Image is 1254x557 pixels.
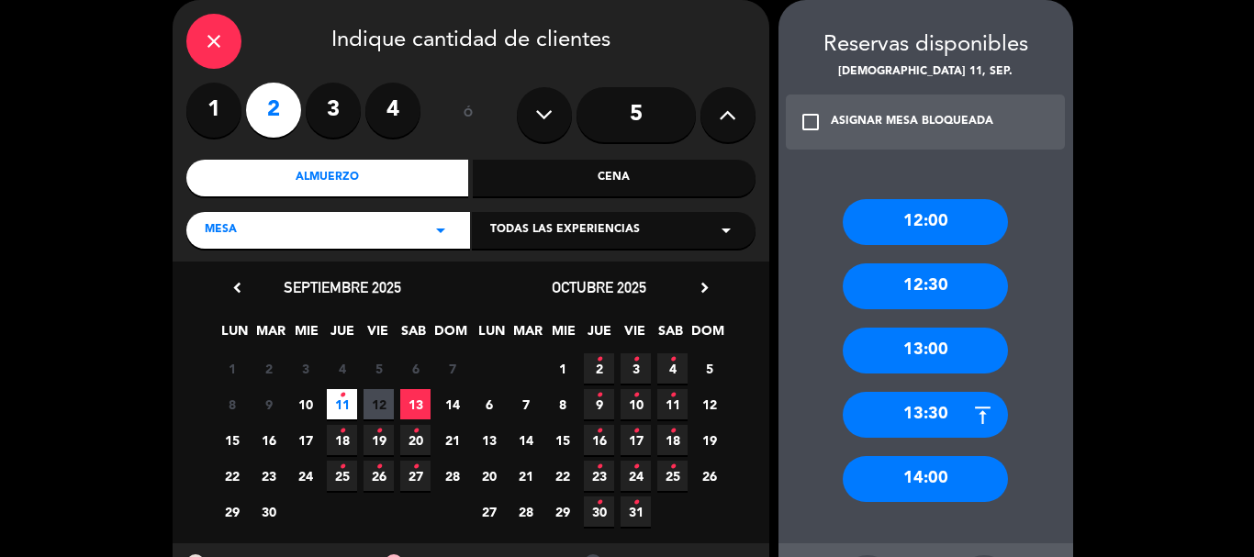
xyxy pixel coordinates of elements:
[327,389,357,419] span: 11
[473,160,756,196] div: Cena
[778,63,1073,82] div: [DEMOGRAPHIC_DATA] 11, sep.
[621,389,651,419] span: 10
[657,425,688,455] span: 18
[284,278,401,296] span: septiembre 2025
[246,83,301,138] label: 2
[253,389,284,419] span: 9
[217,353,247,384] span: 1
[584,389,614,419] span: 9
[437,389,467,419] span: 14
[217,389,247,419] span: 8
[437,461,467,491] span: 28
[694,425,724,455] span: 19
[596,417,602,446] i: •
[584,496,614,527] span: 30
[490,221,640,240] span: Todas las experiencias
[715,219,737,241] i: arrow_drop_down
[253,461,284,491] span: 23
[843,328,1008,373] div: 13:00
[186,83,241,138] label: 1
[327,425,357,455] span: 18
[510,425,541,455] span: 14
[430,219,452,241] i: arrow_drop_down
[547,389,577,419] span: 8
[255,320,286,351] span: MAR
[512,320,543,351] span: MAR
[219,320,250,351] span: LUN
[621,425,651,455] span: 17
[547,425,577,455] span: 15
[694,389,724,419] span: 12
[800,111,822,133] i: check_box_outline_blank
[327,461,357,491] span: 25
[364,425,394,455] span: 19
[205,221,237,240] span: Mesa
[694,461,724,491] span: 26
[364,353,394,384] span: 5
[290,461,320,491] span: 24
[510,461,541,491] span: 21
[633,381,639,410] i: •
[327,353,357,384] span: 4
[474,425,504,455] span: 13
[843,392,1008,438] div: 13:30
[434,320,465,351] span: DOM
[657,353,688,384] span: 4
[694,353,724,384] span: 5
[843,263,1008,309] div: 12:30
[584,353,614,384] span: 2
[400,389,431,419] span: 13
[547,353,577,384] span: 1
[843,199,1008,245] div: 12:00
[584,320,614,351] span: JUE
[669,345,676,374] i: •
[186,14,756,69] div: Indique cantidad de clientes
[253,353,284,384] span: 2
[203,30,225,52] i: close
[437,425,467,455] span: 21
[253,425,284,455] span: 16
[596,488,602,518] i: •
[339,417,345,446] i: •
[290,425,320,455] span: 17
[253,496,284,527] span: 30
[291,320,321,351] span: MIE
[217,496,247,527] span: 29
[339,381,345,410] i: •
[510,389,541,419] span: 7
[657,389,688,419] span: 11
[620,320,650,351] span: VIE
[400,353,431,384] span: 6
[695,278,714,297] i: chevron_right
[621,496,651,527] span: 31
[437,353,467,384] span: 7
[474,461,504,491] span: 20
[621,461,651,491] span: 24
[365,83,420,138] label: 4
[217,461,247,491] span: 22
[843,456,1008,502] div: 14:00
[584,461,614,491] span: 23
[621,353,651,384] span: 3
[339,452,345,482] i: •
[669,417,676,446] i: •
[398,320,429,351] span: SAB
[375,417,382,446] i: •
[669,381,676,410] i: •
[596,452,602,482] i: •
[831,113,993,131] div: ASIGNAR MESA BLOQUEADA
[669,452,676,482] i: •
[412,417,419,446] i: •
[547,496,577,527] span: 29
[633,417,639,446] i: •
[474,389,504,419] span: 6
[633,345,639,374] i: •
[364,389,394,419] span: 12
[217,425,247,455] span: 15
[228,278,247,297] i: chevron_left
[400,425,431,455] span: 20
[596,381,602,410] i: •
[633,452,639,482] i: •
[364,461,394,491] span: 26
[476,320,507,351] span: LUN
